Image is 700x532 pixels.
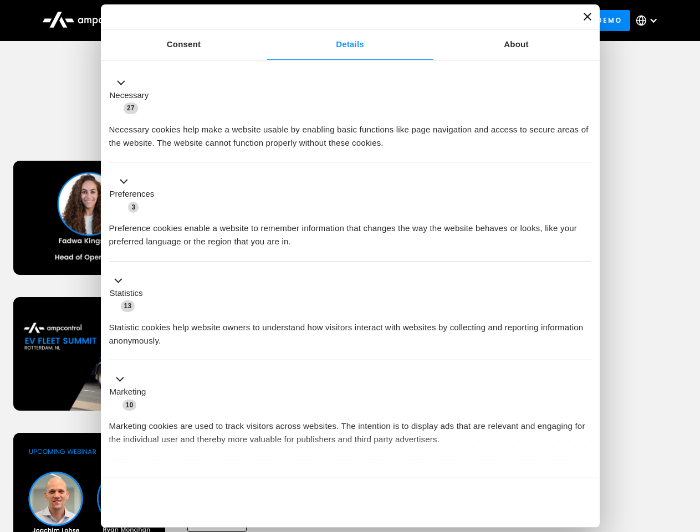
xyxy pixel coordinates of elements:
button: Statistics (13) [109,274,150,313]
div: Statistic cookies help website owners to understand how visitors interact with websites by collec... [109,313,591,347]
button: Unclassified (2) [109,472,200,485]
div: Preference cookies enable a website to remember information that changes the way the website beha... [109,213,591,248]
label: Statistics [110,287,143,300]
h1: Upcoming Webinars [13,112,687,139]
button: Preferences (3) [109,175,161,214]
button: Marketing (10) [109,373,153,412]
span: 13 [121,300,135,311]
span: 27 [124,103,138,114]
label: Necessary [110,89,149,102]
div: Marketing cookies are used to track visitors across websites. The intention is to display ads tha... [109,411,591,446]
span: 3 [128,202,139,213]
a: Consent [101,29,267,60]
button: Okay [432,487,591,519]
a: Details [267,29,433,60]
span: 10 [122,400,137,411]
a: About [433,29,600,60]
div: Necessary cookies help make a website usable by enabling basic functions like page navigation and... [109,115,591,150]
button: Necessary (27) [109,76,156,115]
label: Marketing [110,386,146,398]
label: Preferences [110,188,155,201]
span: 2 [183,473,193,484]
button: Close banner [584,13,591,21]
